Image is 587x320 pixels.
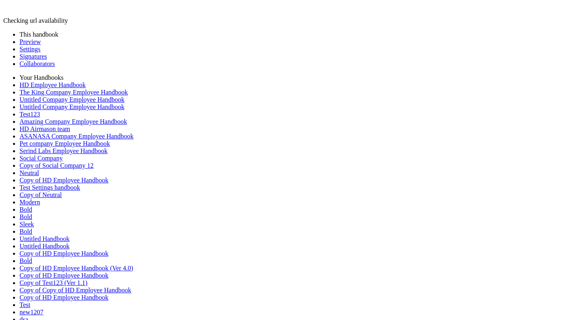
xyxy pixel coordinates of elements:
a: Sleek [20,221,34,228]
a: Modern [20,199,40,206]
a: Copy of Copy of HD Employee Handbook [20,287,131,294]
a: Social Company [20,155,63,162]
a: Bold [20,257,32,264]
a: Copy of HD Employee Handbook [20,250,109,257]
a: Untitled Company Employee Handbook [20,96,124,103]
a: ASANASA Company Employee Handbook [20,133,133,140]
a: Untitled Handbook [20,243,70,250]
li: Your Handbooks [20,74,584,81]
li: This handbook [20,31,584,38]
a: HD Airmason team [20,125,70,132]
span: Checking url availability [3,17,68,24]
a: Signatures [20,53,47,60]
a: Bold [20,206,32,213]
a: Bold [20,228,32,235]
a: Test [20,301,30,308]
a: Bold [20,213,32,220]
a: Amazing Company Employee Handbook [20,118,127,125]
a: Preview [20,38,41,45]
a: Copy of HD Employee Handbook [20,272,109,279]
a: Collaborators [20,60,55,67]
a: Test123 [20,111,40,118]
a: Untitled Handbook [20,235,70,242]
a: Serind Labs Employee Handbook [20,147,107,154]
a: Copy of HD Employee Handbook [20,177,109,184]
a: Copy of Social Company 12 [20,162,93,169]
a: new1207 [20,309,43,316]
a: Copy of HD Employee Handbook [20,294,109,301]
a: Copy of Neutral [20,191,62,198]
a: Settings [20,46,41,53]
a: HD Employee Handbook [20,81,86,88]
a: The King Company Employee Handbook [20,89,128,96]
a: Neutral [20,169,39,176]
a: Copy of HD Employee Handbook (Ver 4.0) [20,265,133,272]
a: Copy of Test123 (Ver 1.1) [20,279,87,286]
a: Untitled Company Employee Handbook [20,103,124,110]
a: Test Settings handbook [20,184,80,191]
a: Pet company Employee Handbook [20,140,110,147]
